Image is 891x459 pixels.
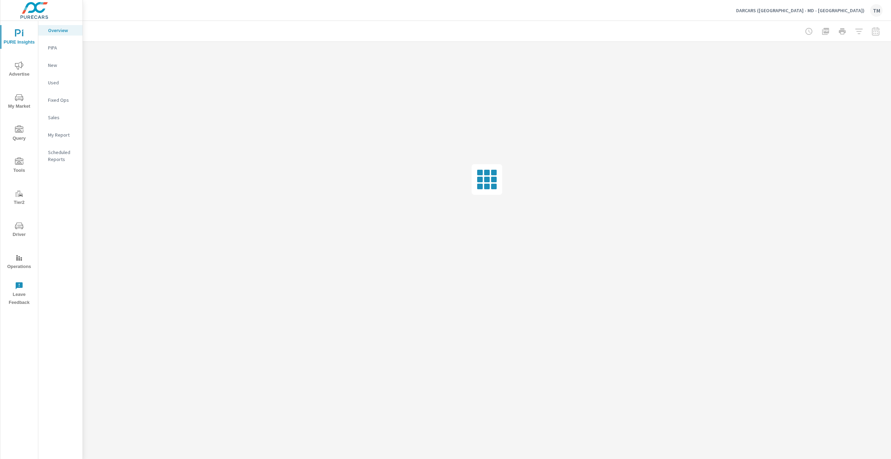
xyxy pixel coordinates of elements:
[38,112,82,123] div: Sales
[2,282,36,307] span: Leave Feedback
[38,147,82,165] div: Scheduled Reports
[38,43,82,53] div: PIPA
[48,97,77,104] p: Fixed Ops
[0,21,38,309] div: nav menu
[2,158,36,175] span: Tools
[2,190,36,207] span: Tier2
[48,44,77,51] p: PIPA
[870,4,883,17] div: TM
[736,7,865,14] p: DARCARS ([GEOGRAPHIC_DATA] - MD - [GEOGRAPHIC_DATA])
[2,61,36,78] span: Advertise
[48,27,77,34] p: Overview
[38,77,82,88] div: Used
[38,60,82,70] div: New
[2,125,36,143] span: Query
[48,131,77,138] p: My Report
[2,222,36,239] span: Driver
[38,25,82,36] div: Overview
[2,254,36,271] span: Operations
[38,130,82,140] div: My Report
[48,62,77,69] p: New
[48,149,77,163] p: Scheduled Reports
[38,95,82,105] div: Fixed Ops
[2,29,36,46] span: PURE Insights
[2,93,36,110] span: My Market
[48,79,77,86] p: Used
[48,114,77,121] p: Sales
